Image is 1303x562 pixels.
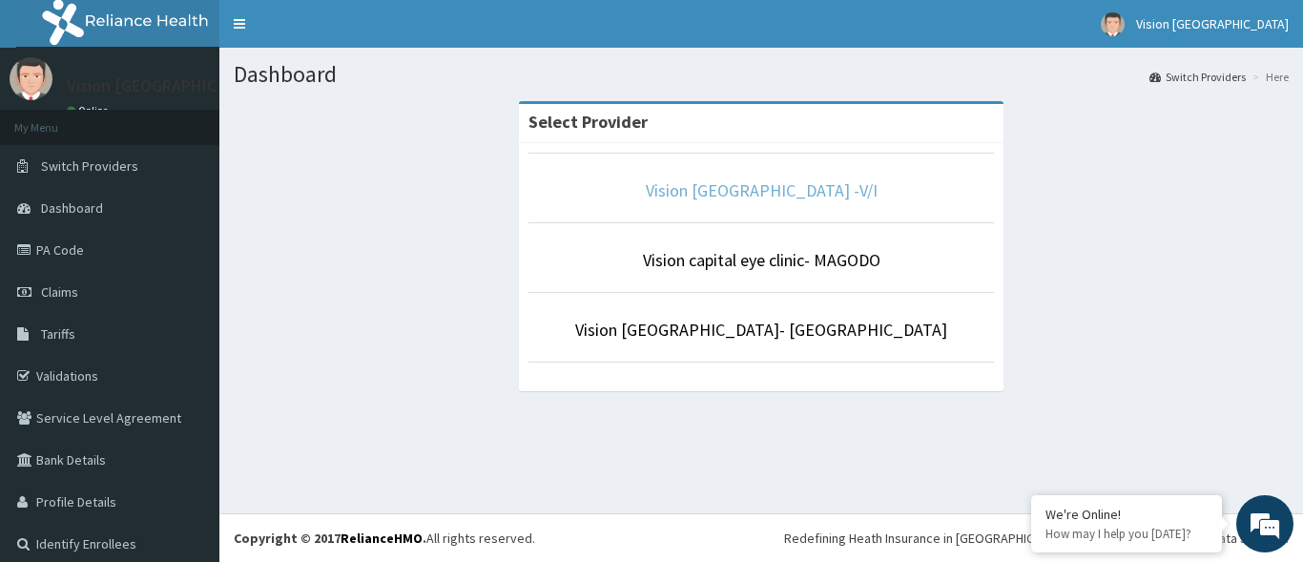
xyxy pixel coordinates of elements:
a: Vision capital eye clinic- MAGODO [643,249,880,271]
span: Vision [GEOGRAPHIC_DATA] [1136,15,1289,32]
a: RelianceHMO [341,530,423,547]
span: Claims [41,283,78,301]
span: Dashboard [41,199,103,217]
a: Online [67,104,113,117]
div: Redefining Heath Insurance in [GEOGRAPHIC_DATA] using Telemedicine and Data Science! [784,529,1289,548]
img: User Image [1101,12,1125,36]
a: Vision [GEOGRAPHIC_DATA]- [GEOGRAPHIC_DATA] [575,319,947,341]
strong: Select Provider [528,111,648,133]
strong: Copyright © 2017 . [234,530,426,547]
a: Vision [GEOGRAPHIC_DATA] -V/I [646,179,878,201]
a: Switch Providers [1149,69,1246,85]
img: User Image [10,57,52,100]
p: How may I help you today? [1045,526,1208,542]
div: We're Online! [1045,506,1208,523]
span: Switch Providers [41,157,138,175]
p: Vision [GEOGRAPHIC_DATA] [67,77,272,94]
span: Tariffs [41,325,75,343]
footer: All rights reserved. [219,513,1303,562]
li: Here [1248,69,1289,85]
h1: Dashboard [234,62,1289,87]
